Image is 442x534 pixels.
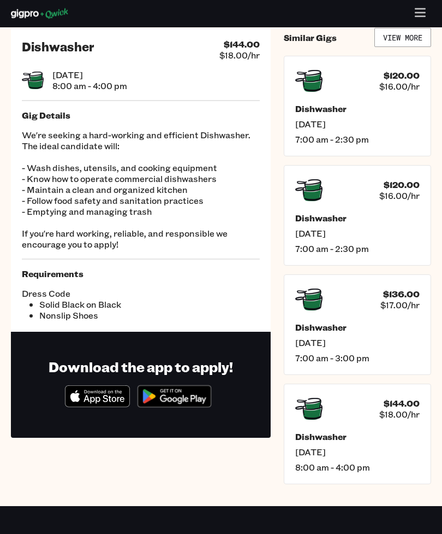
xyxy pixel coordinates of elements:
[65,398,130,409] a: Download on the App Store
[49,358,233,375] h1: Download the app to apply!
[384,398,420,409] h4: $144.00
[295,213,420,224] h5: Dishwasher
[379,81,420,92] span: $16.00/hr
[383,289,420,300] h4: $136.00
[132,380,217,413] img: Get it on Google Play
[284,274,431,375] a: $136.00$17.00/hrDishwasher[DATE]7:00 am - 3:00 pm
[295,103,420,114] h5: Dishwasher
[22,130,260,250] p: We're seeking a hard-working and efficient Dishwasher. The ideal candidate will: - Wash dishes, u...
[295,447,420,457] span: [DATE]
[295,134,420,145] span: 7:00 am - 2:30 pm
[380,300,420,310] span: $17.00/hr
[295,337,420,348] span: [DATE]
[379,190,420,201] span: $16.00/hr
[384,70,420,81] h4: $120.00
[22,268,260,279] h5: Requirements
[219,50,260,61] span: $18.00/hr
[224,39,260,50] h4: $144.00
[379,409,420,420] span: $18.00/hr
[384,179,420,190] h4: $120.00
[39,299,141,310] li: Solid Black on Black
[22,288,141,299] span: Dress Code
[284,384,431,484] a: $144.00$18.00/hrDishwasher[DATE]8:00 am - 4:00 pm
[22,39,94,54] h2: Dishwasher
[374,28,431,47] a: View More
[295,243,420,254] span: 7:00 am - 2:30 pm
[284,165,431,266] a: $120.00$16.00/hrDishwasher[DATE]7:00 am - 2:30 pm
[39,310,141,321] li: Nonslip Shoes
[295,353,420,363] span: 7:00 am - 3:00 pm
[52,69,127,80] span: [DATE]
[284,56,431,156] a: $120.00$16.00/hrDishwasher[DATE]7:00 am - 2:30 pm
[295,322,420,333] h5: Dishwasher
[295,431,420,442] h5: Dishwasher
[52,80,127,91] span: 8:00 am - 4:00 pm
[295,462,420,473] span: 8:00 am - 4:00 pm
[295,228,420,239] span: [DATE]
[22,110,260,121] h5: Gig Details
[284,32,337,43] h4: Similar Gigs
[295,119,420,130] span: [DATE]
